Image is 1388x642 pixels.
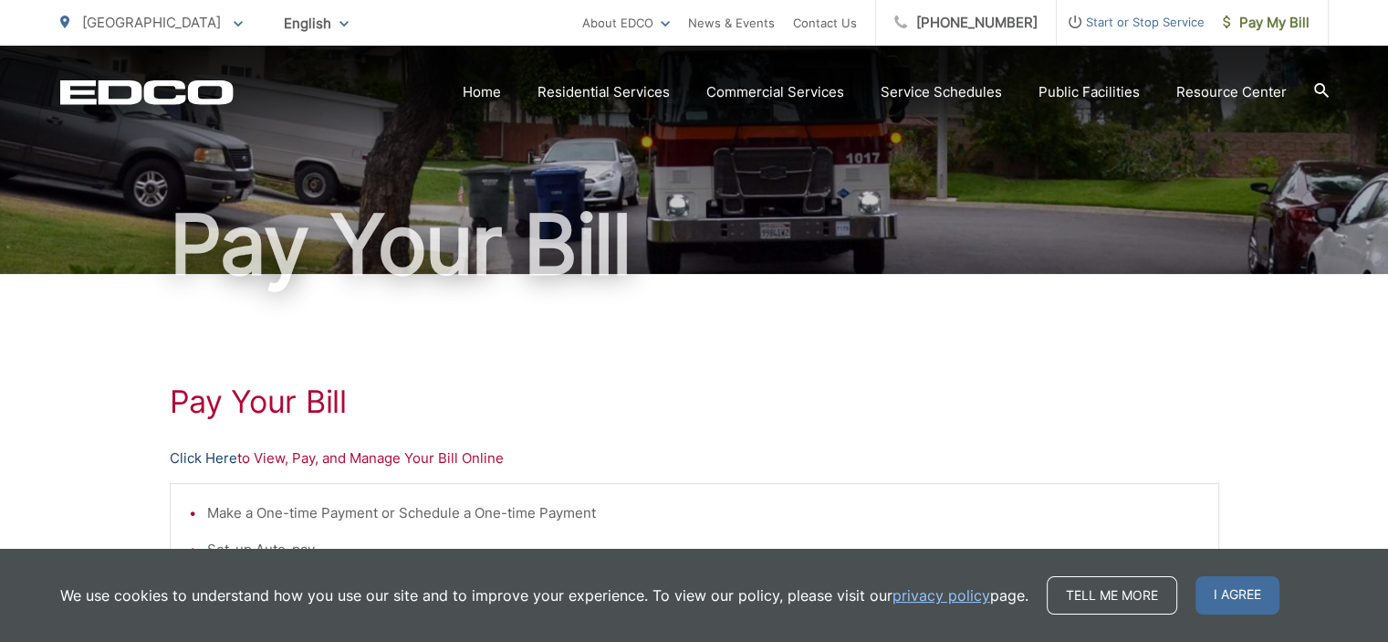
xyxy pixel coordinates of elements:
a: Commercial Services [706,81,844,103]
h1: Pay Your Bill [60,199,1329,290]
a: Public Facilities [1038,81,1140,103]
h1: Pay Your Bill [170,384,1219,420]
a: Contact Us [793,12,857,34]
a: About EDCO [582,12,670,34]
a: Click Here [170,447,237,469]
span: Pay My Bill [1223,12,1310,34]
a: Tell me more [1047,576,1177,615]
p: to View, Pay, and Manage Your Bill Online [170,447,1219,469]
li: Set-up Auto-pay [207,539,1200,561]
a: News & Events [688,12,775,34]
a: Residential Services [537,81,670,103]
li: Make a One-time Payment or Schedule a One-time Payment [207,502,1200,524]
a: Service Schedules [881,81,1002,103]
a: Resource Center [1176,81,1287,103]
a: EDCD logo. Return to the homepage. [60,79,234,105]
span: English [270,7,362,39]
span: [GEOGRAPHIC_DATA] [82,14,221,31]
p: We use cookies to understand how you use our site and to improve your experience. To view our pol... [60,584,1028,606]
span: I agree [1195,576,1279,615]
a: privacy policy [892,584,990,606]
a: Home [463,81,501,103]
